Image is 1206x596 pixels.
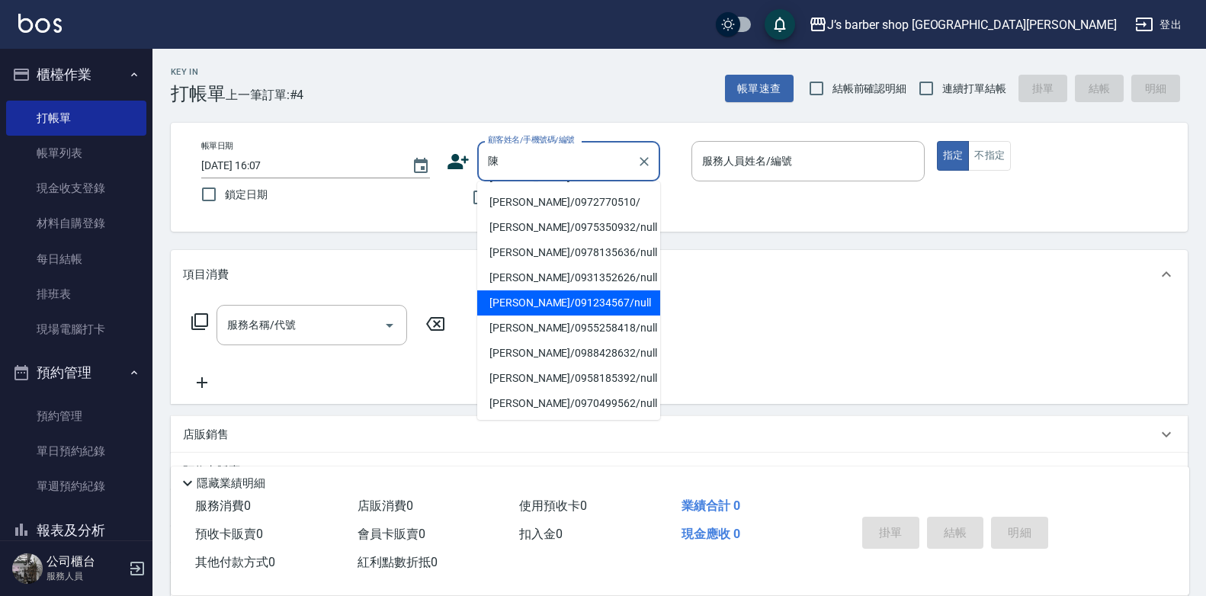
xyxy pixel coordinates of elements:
li: [PERSON_NAME]/0975350932/null [477,215,660,240]
li: [PERSON_NAME]/0931352626/null [477,265,660,290]
button: 櫃檯作業 [6,55,146,95]
span: 其他付款方式 0 [195,555,275,569]
h3: 打帳單 [171,83,226,104]
button: 指定 [937,141,970,171]
li: [PERSON_NAME]/0958185392/null [477,366,660,391]
a: 現金收支登錄 [6,171,146,206]
input: YYYY/MM/DD hh:mm [201,153,396,178]
button: J’s barber shop [GEOGRAPHIC_DATA][PERSON_NAME] [803,9,1123,40]
label: 帳單日期 [201,140,233,152]
h5: 公司櫃台 [47,554,124,569]
a: 帳單列表 [6,136,146,171]
li: [PERSON_NAME]/0988428632/null [477,341,660,366]
span: 鎖定日期 [225,187,268,203]
a: 預約管理 [6,399,146,434]
span: 現金應收 0 [682,527,740,541]
p: 預收卡販賣 [183,463,240,479]
li: [PERSON_NAME]/091234567/null [477,290,660,316]
button: 不指定 [968,141,1011,171]
li: [PERSON_NAME]/0955258418/null [477,316,660,341]
span: 紅利點數折抵 0 [358,555,438,569]
button: 報表及分析 [6,511,146,550]
button: Open [377,313,402,338]
a: 單週預約紀錄 [6,469,146,504]
li: [PERSON_NAME]/0966532811/null [477,416,660,441]
div: 店販銷售 [171,416,1188,453]
div: 項目消費 [171,250,1188,299]
h2: Key In [171,67,226,77]
span: 會員卡販賣 0 [358,527,425,541]
a: 現場電腦打卡 [6,312,146,347]
p: 店販銷售 [183,427,229,443]
span: 上一筆訂單:#4 [226,85,304,104]
p: 服務人員 [47,569,124,583]
li: [PERSON_NAME]/0972770510/ [477,190,660,215]
button: Clear [633,151,655,172]
img: Logo [18,14,62,33]
img: Person [12,553,43,584]
button: Choose date, selected date is 2025-10-10 [403,148,439,184]
li: [PERSON_NAME]/0970499562/null [477,391,660,416]
span: 連續打單結帳 [942,81,1006,97]
span: 扣入金 0 [519,527,563,541]
label: 顧客姓名/手機號碼/編號 [488,134,575,146]
a: 材料自購登錄 [6,206,146,241]
span: 結帳前確認明細 [832,81,907,97]
a: 每日結帳 [6,242,146,277]
li: [PERSON_NAME]/0978135636/null [477,240,660,265]
p: 項目消費 [183,267,229,283]
a: 單日預約紀錄 [6,434,146,469]
span: 預收卡販賣 0 [195,527,263,541]
p: 隱藏業績明細 [197,476,265,492]
a: 排班表 [6,277,146,312]
a: 打帳單 [6,101,146,136]
div: 預收卡販賣 [171,453,1188,489]
button: 預約管理 [6,353,146,393]
button: 帳單速查 [725,75,794,103]
button: save [765,9,795,40]
span: 業績合計 0 [682,498,740,513]
button: 登出 [1129,11,1188,39]
span: 店販消費 0 [358,498,413,513]
span: 服務消費 0 [195,498,251,513]
span: 使用預收卡 0 [519,498,587,513]
div: J’s barber shop [GEOGRAPHIC_DATA][PERSON_NAME] [827,15,1117,34]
